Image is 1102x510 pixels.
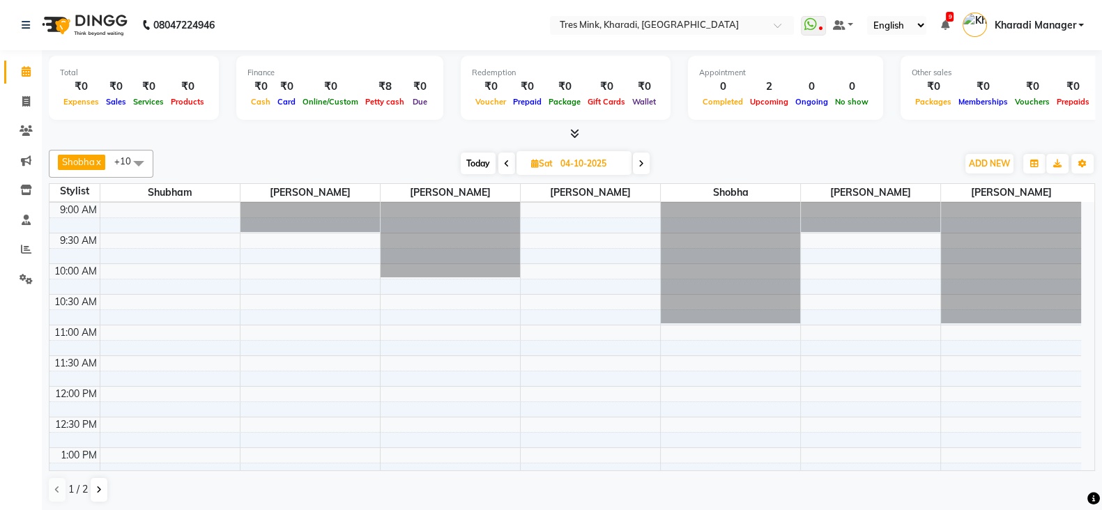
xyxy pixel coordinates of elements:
span: [PERSON_NAME] [941,184,1081,201]
div: 0 [792,79,832,95]
div: 11:30 AM [52,356,100,371]
span: [PERSON_NAME] [521,184,660,201]
div: ₹0 [545,79,584,95]
span: No show [832,97,872,107]
div: Total [60,67,208,79]
div: 10:30 AM [52,295,100,309]
div: ₹0 [130,79,167,95]
div: ₹0 [629,79,659,95]
div: ₹0 [274,79,299,95]
div: Stylist [49,184,100,199]
span: Cash [247,97,274,107]
b: 08047224946 [153,6,215,45]
div: ₹0 [912,79,955,95]
span: Sales [102,97,130,107]
div: ₹0 [510,79,545,95]
div: Appointment [699,67,872,79]
span: 9 [946,12,954,22]
span: Wallet [629,97,659,107]
span: Online/Custom [299,97,362,107]
span: Products [167,97,208,107]
span: Package [545,97,584,107]
span: Shobha [661,184,800,201]
div: ₹0 [1011,79,1053,95]
div: ₹0 [408,79,432,95]
div: 9:30 AM [57,233,100,248]
div: Finance [247,67,432,79]
a: 9 [940,19,949,31]
span: [PERSON_NAME] [240,184,380,201]
div: ₹0 [584,79,629,95]
div: 0 [699,79,747,95]
span: Services [130,97,167,107]
div: 9:00 AM [57,203,100,217]
button: ADD NEW [965,154,1013,173]
span: Sat [528,158,556,169]
span: Memberships [955,97,1011,107]
span: +10 [114,155,141,167]
span: Voucher [472,97,510,107]
span: Ongoing [792,97,832,107]
div: 0 [832,79,872,95]
input: 2025-10-04 [556,153,626,174]
span: 1 / 2 [68,482,88,497]
span: Kharadi Manager [994,18,1076,33]
div: ₹0 [1053,79,1093,95]
div: 11:00 AM [52,325,100,340]
div: 2 [747,79,792,95]
span: Prepaid [510,97,545,107]
span: Upcoming [747,97,792,107]
div: ₹0 [60,79,102,95]
div: 12:30 PM [52,417,100,432]
div: 1:00 PM [58,448,100,463]
span: Prepaids [1053,97,1093,107]
span: Card [274,97,299,107]
span: Due [409,97,431,107]
span: Gift Cards [584,97,629,107]
span: Shubham [100,184,240,201]
div: 12:00 PM [52,387,100,401]
span: Expenses [60,97,102,107]
a: x [95,156,101,167]
span: [PERSON_NAME] [381,184,520,201]
span: Today [461,153,496,174]
img: Kharadi Manager [963,13,987,37]
img: logo [36,6,131,45]
div: ₹0 [247,79,274,95]
span: Completed [699,97,747,107]
div: 10:00 AM [52,264,100,279]
div: ₹0 [102,79,130,95]
div: ₹8 [362,79,408,95]
span: Petty cash [362,97,408,107]
span: ADD NEW [969,158,1010,169]
span: Vouchers [1011,97,1053,107]
div: ₹0 [299,79,362,95]
span: Packages [912,97,955,107]
span: Shobha [62,156,95,167]
span: [PERSON_NAME] [801,184,940,201]
div: Redemption [472,67,659,79]
div: ₹0 [167,79,208,95]
div: ₹0 [955,79,1011,95]
div: ₹0 [472,79,510,95]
